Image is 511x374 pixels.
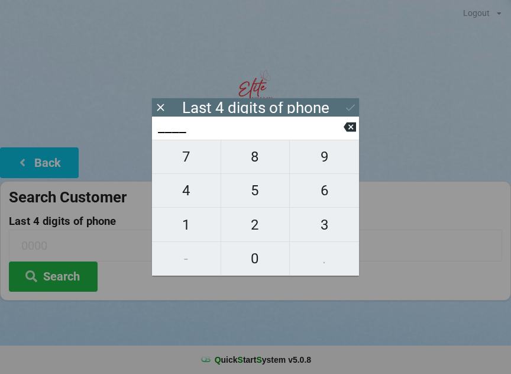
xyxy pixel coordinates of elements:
span: 6 [290,178,359,203]
button: 5 [221,174,290,208]
button: 7 [152,140,221,174]
button: 9 [290,140,359,174]
button: 1 [152,208,221,241]
span: 5 [221,178,290,203]
span: 9 [290,144,359,169]
button: 2 [221,208,290,241]
button: 8 [221,140,290,174]
button: 4 [152,174,221,208]
span: 3 [290,212,359,237]
span: 0 [221,246,290,271]
span: 7 [152,144,221,169]
button: 0 [221,242,290,276]
span: 4 [152,178,221,203]
button: 3 [290,208,359,241]
span: 2 [221,212,290,237]
button: 6 [290,174,359,208]
span: 1 [152,212,221,237]
span: 8 [221,144,290,169]
div: Last 4 digits of phone [182,102,329,114]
